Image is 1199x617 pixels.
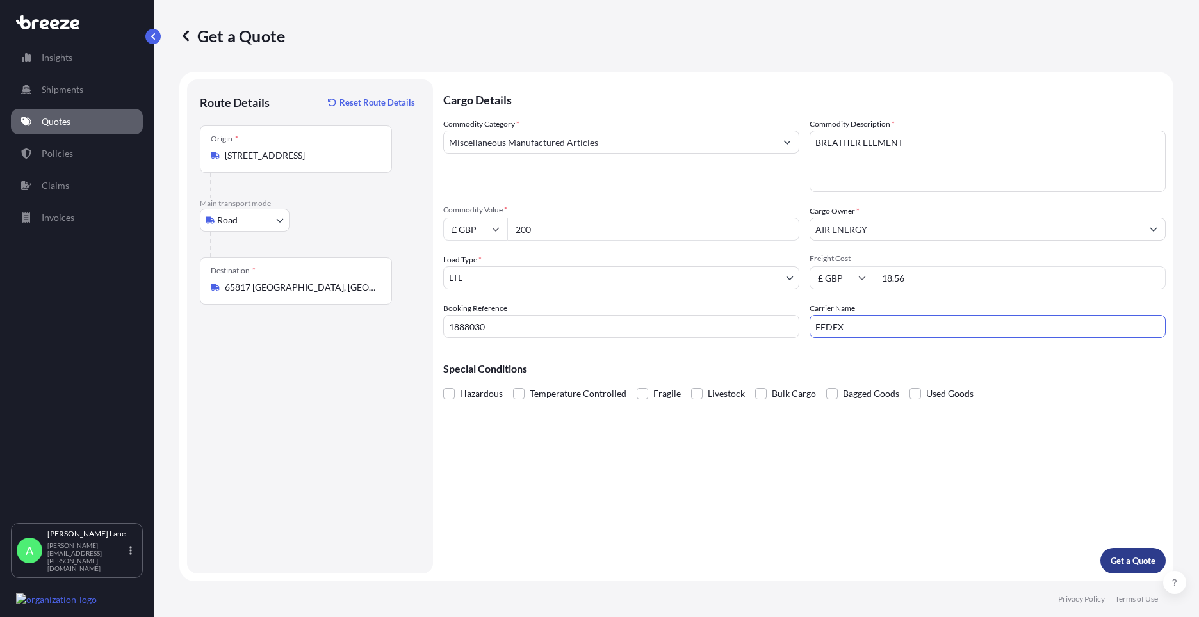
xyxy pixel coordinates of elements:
a: Claims [11,173,143,198]
span: Commodity Value [443,205,799,215]
p: Get a Quote [1111,554,1155,567]
button: Reset Route Details [322,92,420,113]
p: Cargo Details [443,79,1166,118]
p: Get a Quote [179,26,285,46]
p: Main transport mode [200,198,420,209]
input: Full name [810,218,1142,241]
span: Livestock [708,384,745,403]
label: Commodity Category [443,118,519,131]
p: [PERSON_NAME][EMAIL_ADDRESS][PERSON_NAME][DOMAIN_NAME] [47,541,127,572]
span: Bulk Cargo [772,384,816,403]
p: Quotes [42,115,70,128]
a: Shipments [11,77,143,102]
input: Origin [225,149,376,162]
input: Enter name [810,315,1166,338]
p: [PERSON_NAME] Lane [47,529,127,539]
input: Destination [225,281,376,294]
label: Carrier Name [810,302,855,315]
span: Bagged Goods [843,384,899,403]
button: Get a Quote [1100,548,1166,573]
input: Type amount [507,218,799,241]
input: Enter amount [874,266,1166,289]
span: Used Goods [926,384,974,403]
input: Select a commodity type [444,131,776,154]
p: Shipments [42,83,83,96]
p: Policies [42,147,73,160]
span: A [26,544,33,557]
input: Your internal reference [443,315,799,338]
p: Special Conditions [443,364,1166,374]
a: Quotes [11,109,143,134]
span: Fragile [653,384,681,403]
a: Privacy Policy [1058,594,1105,604]
label: Commodity Description [810,118,895,131]
a: Terms of Use [1115,594,1158,604]
span: Load Type [443,253,482,266]
p: Reset Route Details [339,96,415,109]
button: Show suggestions [776,131,799,154]
span: Road [217,214,238,227]
p: Insights [42,51,72,64]
img: organization-logo [16,593,97,606]
label: Cargo Owner [810,205,860,218]
a: Policies [11,141,143,166]
button: Show suggestions [1142,218,1165,241]
button: LTL [443,266,799,289]
a: Insights [11,45,143,70]
p: Invoices [42,211,74,224]
span: Hazardous [460,384,503,403]
button: Select transport [200,209,290,232]
div: Origin [211,134,238,144]
span: LTL [449,271,462,284]
label: Booking Reference [443,302,507,315]
div: Destination [211,266,256,276]
p: Route Details [200,95,270,110]
a: Invoices [11,205,143,230]
span: Temperature Controlled [530,384,626,403]
span: Freight Cost [810,253,1166,264]
p: Claims [42,179,69,192]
